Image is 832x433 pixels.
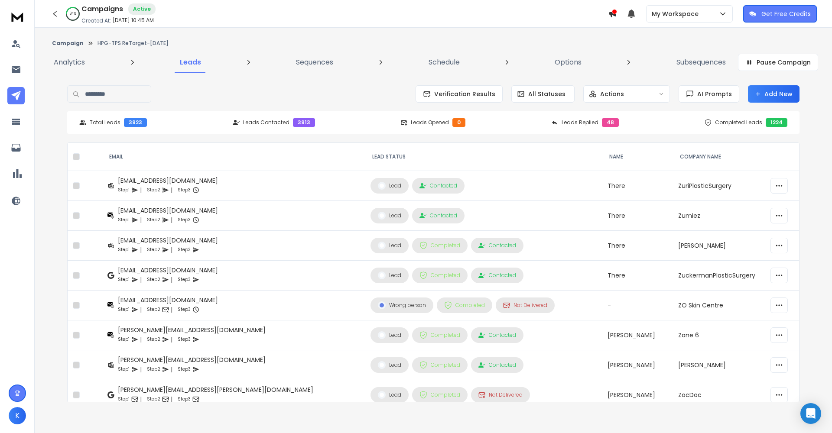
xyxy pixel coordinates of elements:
p: | [171,275,172,284]
div: Not Delivered [503,302,547,309]
p: Step 3 [178,246,191,254]
td: There [602,171,673,201]
div: Completed [419,271,460,279]
p: Step 3 [178,335,191,344]
p: Step 1 [118,305,130,314]
div: Contacted [478,362,516,368]
p: Step 2 [147,186,160,194]
div: Completed [419,331,460,339]
button: K [9,407,26,424]
p: HPG-TPS ReTarget-[DATE] [97,40,169,47]
p: Step 2 [147,365,160,374]
button: Pause Campaign [738,54,818,71]
p: Step 1 [118,365,130,374]
p: Step 2 [147,395,160,404]
p: Step 2 [147,246,160,254]
p: Step 1 [118,246,130,254]
p: | [140,365,142,374]
div: Active [128,3,156,15]
p: All Statuses [528,90,565,98]
div: Contacted [478,242,516,249]
a: Sequences [291,52,338,73]
button: Verification Results [416,85,503,103]
td: ZocDoc [673,380,765,410]
p: Step 2 [147,305,160,314]
td: ZO Skin Centre [673,291,765,320]
p: | [171,186,172,194]
div: Contacted [478,272,516,279]
th: Company Name [673,143,765,171]
p: Analytics [54,57,85,68]
p: Step 1 [118,395,130,404]
div: Contacted [478,332,516,339]
div: Wrong person [378,301,426,309]
p: My Workspace [652,10,702,18]
p: 34 % [70,11,76,16]
div: Open Intercom Messenger [800,403,821,424]
p: Sequences [296,57,333,68]
p: | [171,216,172,224]
p: | [140,305,142,314]
p: Subsequences [676,57,726,68]
div: [EMAIL_ADDRESS][DOMAIN_NAME] [118,296,218,304]
h1: Campaigns [81,4,123,14]
div: [PERSON_NAME][EMAIL_ADDRESS][DOMAIN_NAME] [118,326,266,334]
p: Step 1 [118,186,130,194]
p: Leads Replied [562,119,598,126]
p: Created At: [81,17,111,24]
p: Leads Contacted [243,119,289,126]
p: Schedule [429,57,460,68]
p: Total Leads [90,119,120,126]
td: Zone 6 [673,320,765,350]
div: Lead [378,391,401,399]
td: There [602,201,673,231]
div: [PERSON_NAME][EMAIL_ADDRESS][DOMAIN_NAME] [118,355,266,364]
div: [EMAIL_ADDRESS][DOMAIN_NAME] [118,266,218,275]
p: Step 3 [178,275,191,284]
p: Step 3 [178,395,191,404]
span: Verification Results [431,90,495,98]
p: Completed Leads [715,119,762,126]
p: | [140,335,142,344]
div: [EMAIL_ADDRESS][DOMAIN_NAME] [118,176,218,185]
p: Step 1 [118,275,130,284]
p: Actions [600,90,624,98]
p: Step 3 [178,216,191,224]
div: 3913 [293,118,315,127]
p: Step 2 [147,216,160,224]
td: [PERSON_NAME] [673,231,765,261]
div: 48 [602,118,619,127]
div: [PERSON_NAME][EMAIL_ADDRESS][PERSON_NAME][DOMAIN_NAME] [118,385,313,394]
p: | [140,275,142,284]
p: | [140,216,142,224]
div: Contacted [419,182,457,189]
td: [PERSON_NAME] [673,350,765,380]
a: Subsequences [671,52,731,73]
td: There [602,231,673,261]
td: [PERSON_NAME] [602,350,673,380]
div: Lead [378,331,401,339]
p: Options [555,57,582,68]
td: There [602,261,673,291]
td: Zumiez [673,201,765,231]
td: ZuriPlasticSurgery [673,171,765,201]
p: | [171,246,172,254]
td: [PERSON_NAME] [602,320,673,350]
p: | [171,395,172,404]
th: EMAIL [102,143,365,171]
p: Step 3 [178,365,191,374]
p: Leads [180,57,201,68]
div: Lead [378,212,401,220]
th: LEAD STATUS [365,143,602,171]
div: Lead [378,271,401,279]
p: | [171,305,172,314]
p: Step 2 [147,335,160,344]
div: Contacted [419,212,457,219]
p: Step 3 [178,186,191,194]
th: NAME [602,143,673,171]
p: | [171,365,172,374]
p: | [140,186,142,194]
p: Get Free Credits [761,10,811,18]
